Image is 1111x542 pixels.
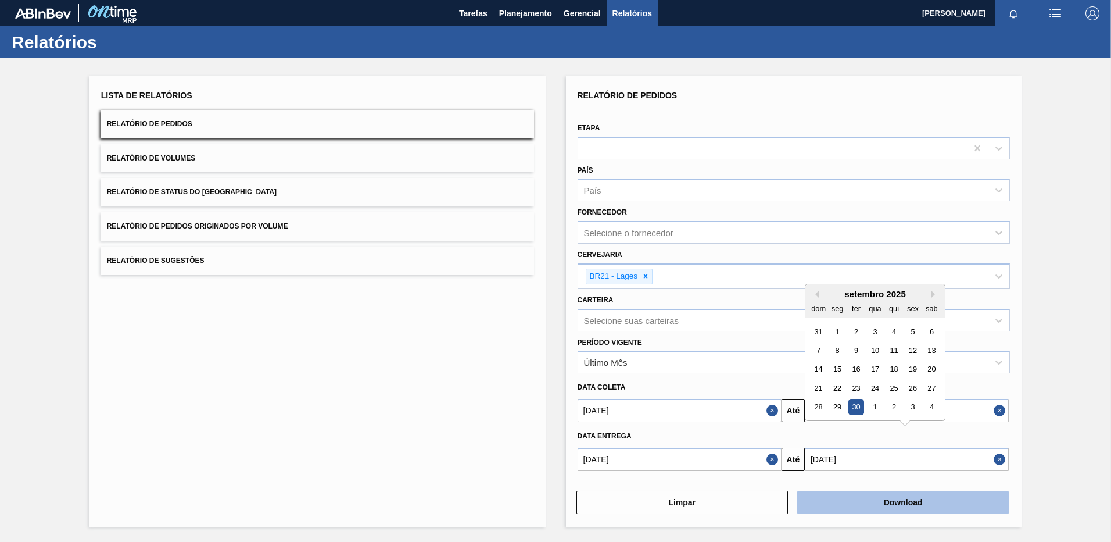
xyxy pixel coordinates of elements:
span: Relatório de Pedidos [107,120,192,128]
div: Choose domingo, 28 de setembro de 2025 [811,400,826,415]
input: dd/mm/yyyy [805,448,1009,471]
div: Último Mês [584,358,628,368]
label: País [578,166,593,174]
div: Choose quinta-feira, 18 de setembro de 2025 [886,362,902,377]
button: Close [994,399,1009,422]
div: Choose segunda-feira, 15 de setembro de 2025 [829,362,845,377]
div: Selecione suas carteiras [584,315,679,325]
button: Close [994,448,1009,471]
div: Choose sexta-feira, 3 de outubro de 2025 [905,400,920,415]
span: Data entrega [578,432,632,440]
span: Relatórios [612,6,652,20]
div: Choose terça-feira, 2 de setembro de 2025 [848,324,864,340]
div: seg [829,301,845,316]
span: Relatório de Volumes [107,154,195,162]
div: Choose sábado, 13 de setembro de 2025 [924,343,940,358]
label: Período Vigente [578,338,642,347]
div: Choose sexta-feira, 12 de setembro de 2025 [905,343,920,358]
div: sex [905,301,920,316]
div: Choose quarta-feira, 24 de setembro de 2025 [867,380,883,396]
div: Selecione o fornecedor [584,228,673,238]
span: Relatório de Status do [GEOGRAPHIC_DATA] [107,188,277,196]
div: BR21 - Lages [586,269,640,284]
label: Etapa [578,124,600,132]
div: Choose quinta-feira, 25 de setembro de 2025 [886,380,902,396]
div: Choose segunda-feira, 1 de setembro de 2025 [829,324,845,340]
div: sab [924,301,940,316]
div: setembro 2025 [805,289,945,299]
button: Relatório de Status do [GEOGRAPHIC_DATA] [101,178,534,206]
div: Choose segunda-feira, 29 de setembro de 2025 [829,400,845,415]
button: Next Month [931,290,939,298]
span: Relatório de Sugestões [107,256,205,265]
img: TNhmsLtSVTkK8tSr43FrP2fwEKptu5GPRR3wAAAABJRU5ErkJggg== [15,8,71,19]
div: Choose terça-feira, 9 de setembro de 2025 [848,343,864,358]
span: Lista de Relatórios [101,91,192,100]
div: Choose segunda-feira, 22 de setembro de 2025 [829,380,845,396]
div: Choose terça-feira, 30 de setembro de 2025 [848,400,864,415]
span: Tarefas [459,6,488,20]
div: ter [848,301,864,316]
label: Fornecedor [578,208,627,216]
div: Choose quarta-feira, 3 de setembro de 2025 [867,324,883,340]
div: Choose sábado, 6 de setembro de 2025 [924,324,940,340]
img: Logout [1085,6,1099,20]
input: dd/mm/yyyy [578,399,782,422]
button: Previous Month [811,290,819,298]
button: Relatório de Pedidos Originados por Volume [101,212,534,241]
button: Até [782,448,805,471]
div: Choose segunda-feira, 8 de setembro de 2025 [829,343,845,358]
div: Choose sexta-feira, 19 de setembro de 2025 [905,362,920,377]
label: Cervejaria [578,251,622,259]
button: Relatório de Sugestões [101,247,534,275]
div: Choose domingo, 31 de agosto de 2025 [811,324,826,340]
span: Data coleta [578,383,626,391]
label: Carteira [578,296,614,304]
div: Choose sábado, 4 de outubro de 2025 [924,400,940,415]
div: qui [886,301,902,316]
button: Relatório de Pedidos [101,110,534,138]
span: Planejamento [499,6,552,20]
div: País [584,186,601,195]
div: Choose domingo, 21 de setembro de 2025 [811,380,826,396]
div: Choose quinta-feira, 2 de outubro de 2025 [886,400,902,415]
div: Choose terça-feira, 23 de setembro de 2025 [848,380,864,396]
div: Choose quarta-feira, 10 de setembro de 2025 [867,343,883,358]
button: Até [782,399,805,422]
div: qua [867,301,883,316]
div: Choose domingo, 7 de setembro de 2025 [811,343,826,358]
button: Close [766,399,782,422]
div: Choose quarta-feira, 1 de outubro de 2025 [867,400,883,415]
div: dom [811,301,826,316]
button: Limpar [576,491,788,514]
button: Download [797,491,1009,514]
div: Choose domingo, 14 de setembro de 2025 [811,362,826,377]
div: month 2025-09 [809,322,941,416]
h1: Relatórios [12,35,218,49]
div: Choose quinta-feira, 11 de setembro de 2025 [886,343,902,358]
span: Relatório de Pedidos Originados por Volume [107,222,288,230]
div: Choose sábado, 27 de setembro de 2025 [924,380,940,396]
div: Choose quinta-feira, 4 de setembro de 2025 [886,324,902,340]
div: Choose quarta-feira, 17 de setembro de 2025 [867,362,883,377]
img: userActions [1048,6,1062,20]
div: Choose sábado, 20 de setembro de 2025 [924,362,940,377]
button: Notificações [995,5,1032,22]
div: Choose terça-feira, 16 de setembro de 2025 [848,362,864,377]
button: Close [766,448,782,471]
span: Relatório de Pedidos [578,91,678,100]
span: Gerencial [564,6,601,20]
button: Relatório de Volumes [101,144,534,173]
div: Choose sexta-feira, 5 de setembro de 2025 [905,324,920,340]
div: Choose sexta-feira, 26 de setembro de 2025 [905,380,920,396]
input: dd/mm/yyyy [578,448,782,471]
